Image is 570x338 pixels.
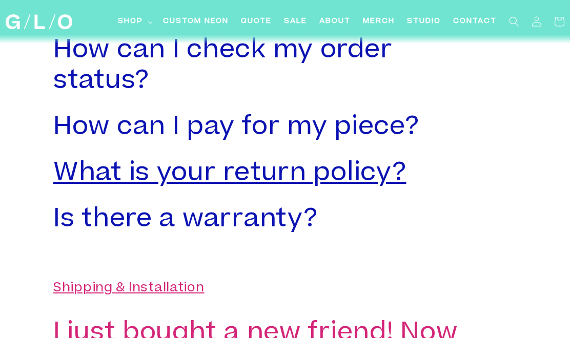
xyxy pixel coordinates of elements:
[53,205,317,236] h3: Is there a warranty?
[112,10,157,33] summary: Shop
[284,16,307,27] span: SALE
[53,36,486,98] h3: How can I check my order status?
[118,16,143,27] span: Shop
[319,16,351,27] span: About
[53,281,517,296] h2: Shipping & Installation
[53,29,517,105] summary: How can I check my order status?
[53,159,406,190] h3: What is your return policy?
[2,11,76,33] a: GLO Studio
[313,10,357,33] a: About
[503,10,525,33] summary: Search
[53,198,517,244] summary: Is there a warranty?
[519,289,570,338] iframe: Chat Widget
[447,10,503,33] a: Contact
[53,113,419,144] h3: How can I pay for my piece?
[357,10,401,33] a: Merch
[235,10,278,33] a: Quote
[278,10,313,33] a: SALE
[157,10,235,33] a: Custom Neon
[53,105,517,152] summary: How can I pay for my piece?
[53,152,517,198] summary: What is your return policy?
[6,14,72,29] img: GLO Studio
[241,16,272,27] span: Quote
[453,16,497,27] span: Contact
[163,16,229,27] span: Custom Neon
[363,16,395,27] span: Merch
[407,16,441,27] span: Studio
[401,10,447,33] a: Studio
